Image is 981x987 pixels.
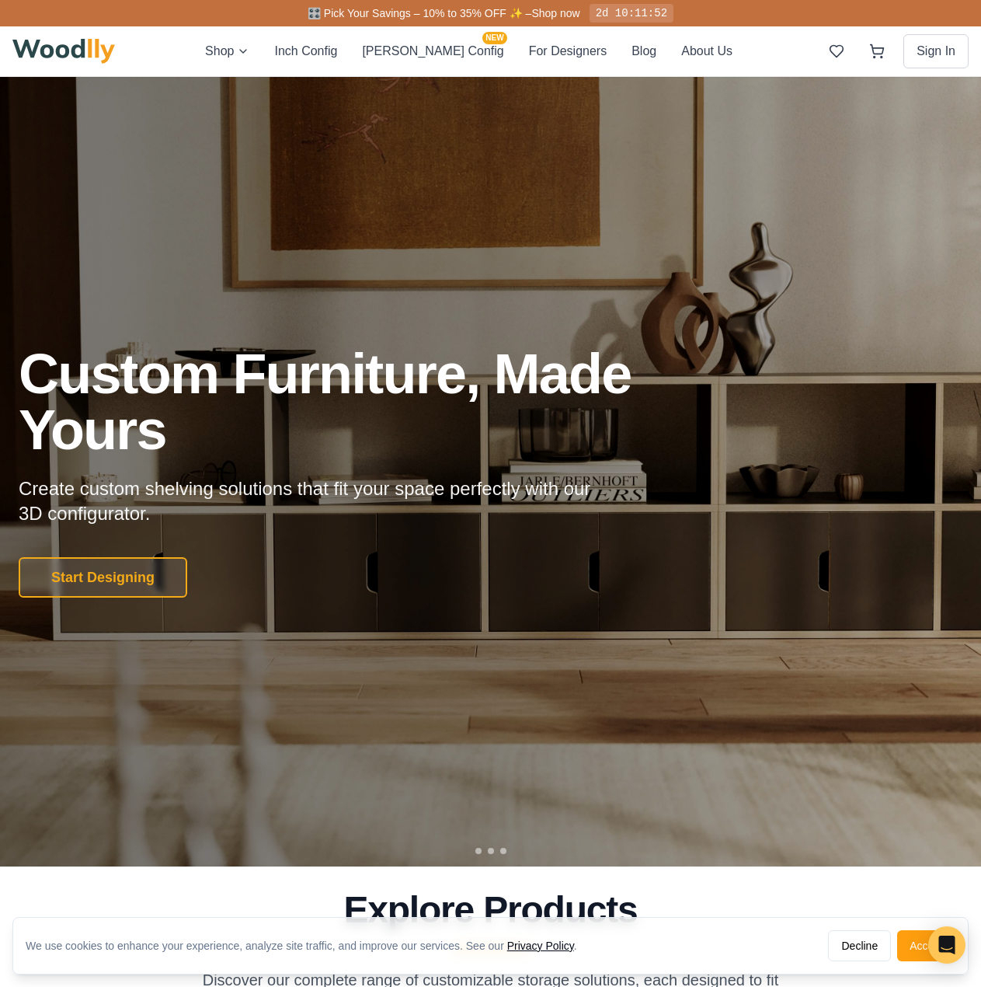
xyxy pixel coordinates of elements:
span: NEW [482,32,506,44]
button: Shop [205,41,249,61]
button: Start Designing [19,557,187,598]
button: For Designers [529,41,607,61]
img: Woodlly [12,39,115,64]
button: Decline [828,930,891,961]
button: About Us [681,41,732,61]
span: 🎛️ Pick Your Savings – 10% to 35% OFF ✨ – [308,7,531,19]
button: Sign In [903,34,969,68]
a: Privacy Policy [507,940,574,952]
h1: Custom Furniture, Made Yours [19,346,715,458]
button: Blog [631,41,656,61]
button: Inch Config [274,41,337,61]
button: [PERSON_NAME] ConfigNEW [362,41,503,61]
p: Create custom shelving solutions that fit your space perfectly with our 3D configurator. [19,476,615,526]
div: 2d 10:11:52 [590,4,673,23]
h2: Explore Products [19,891,962,929]
div: We use cookies to enhance your experience, analyze site traffic, and improve our services. See our . [26,938,590,954]
a: Shop now [531,7,579,19]
div: Open Intercom Messenger [928,926,965,964]
button: Accept [897,930,955,961]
